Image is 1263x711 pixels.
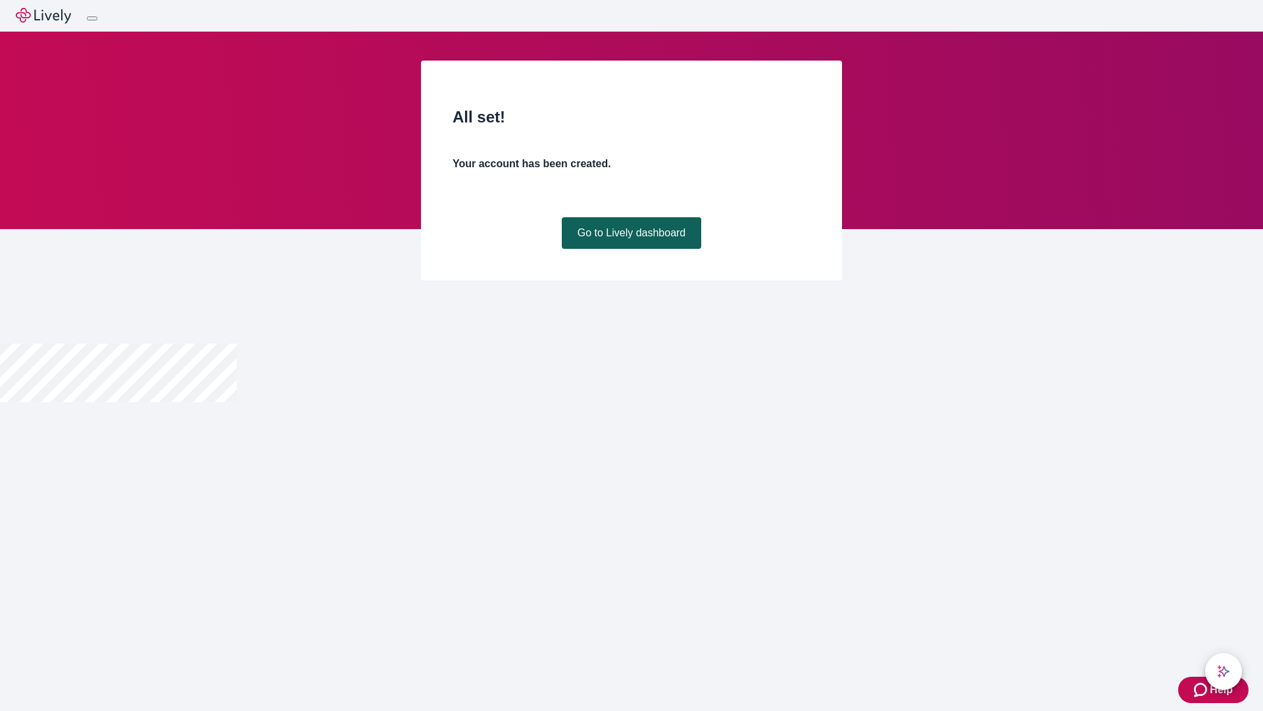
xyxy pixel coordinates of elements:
span: Help [1210,682,1233,698]
button: Log out [87,16,97,20]
svg: Zendesk support icon [1194,682,1210,698]
svg: Lively AI Assistant [1217,665,1230,678]
h2: All set! [453,105,810,129]
button: chat [1205,653,1242,690]
img: Lively [16,8,71,24]
a: Go to Lively dashboard [562,217,702,249]
button: Zendesk support iconHelp [1178,677,1249,703]
h4: Your account has been created. [453,156,810,172]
